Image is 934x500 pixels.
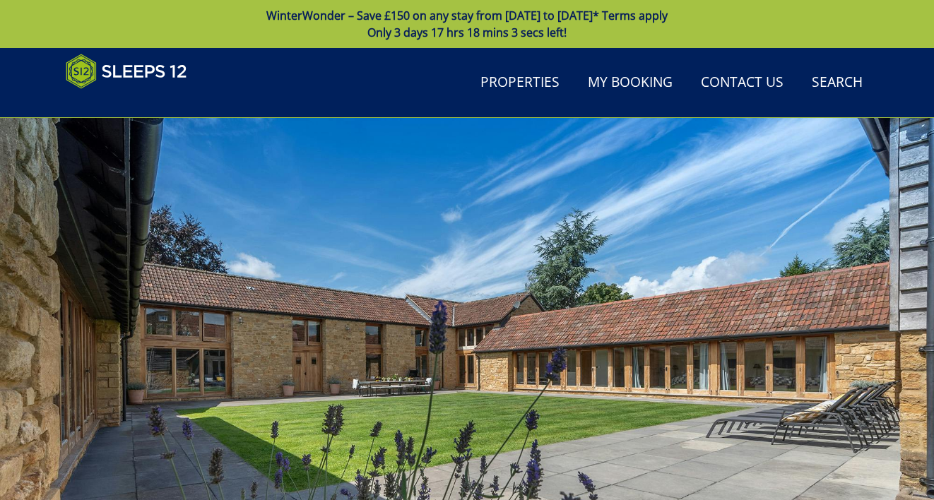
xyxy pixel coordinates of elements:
[695,67,789,99] a: Contact Us
[367,25,567,40] span: Only 3 days 17 hrs 18 mins 3 secs left!
[66,54,187,89] img: Sleeps 12
[806,67,868,99] a: Search
[582,67,678,99] a: My Booking
[59,97,207,109] iframe: Customer reviews powered by Trustpilot
[475,67,565,99] a: Properties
